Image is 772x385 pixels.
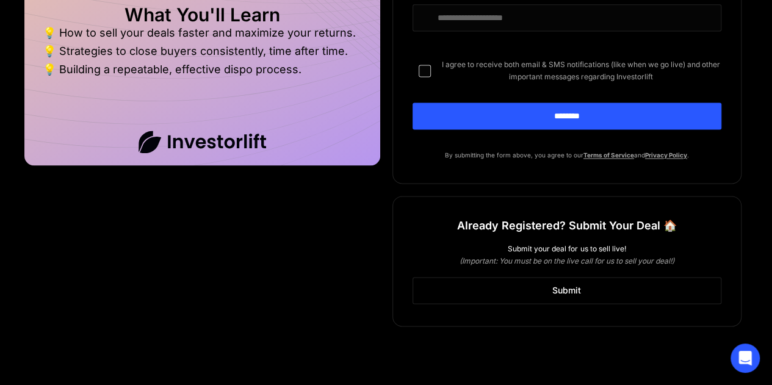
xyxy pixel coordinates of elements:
[43,27,362,45] li: 💡 How to sell your deals faster and maximize your returns.
[460,256,674,265] em: (Important: You must be on the live call for us to sell your deal!)
[413,243,722,255] div: Submit your deal for us to sell live!
[413,277,722,304] a: Submit
[43,63,362,76] li: 💡 Building a repeatable, effective dispo process.
[43,45,362,63] li: 💡 Strategies to close buyers consistently, time after time.
[645,151,687,159] a: Privacy Policy
[731,344,760,373] div: Open Intercom Messenger
[413,149,722,161] p: By submitting the form above, you agree to our and .
[441,59,722,83] span: I agree to receive both email & SMS notifications (like when we go live) and other important mess...
[457,215,677,237] h1: Already Registered? Submit Your Deal 🏠
[583,151,634,159] a: Terms of Service
[43,9,362,21] h2: What You'll Learn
